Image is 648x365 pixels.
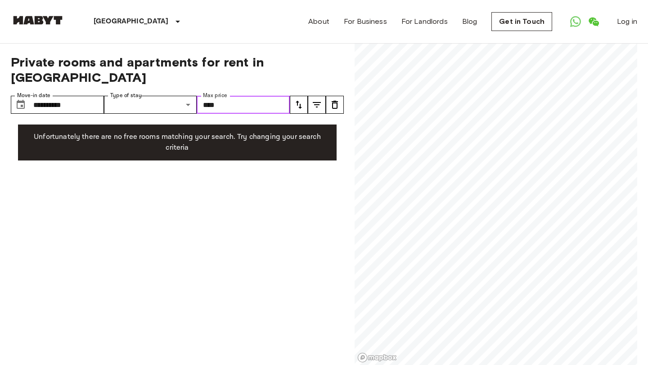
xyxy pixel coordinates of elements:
a: Log in [617,16,637,27]
button: Choose date, selected date is 21 Sep 2025 [12,96,30,114]
button: tune [308,96,326,114]
label: Type of stay [110,92,142,99]
span: Private rooms and apartments for rent in [GEOGRAPHIC_DATA] [11,54,344,85]
p: [GEOGRAPHIC_DATA] [94,16,169,27]
button: tune [326,96,344,114]
a: Get in Touch [491,12,552,31]
a: Blog [462,16,477,27]
a: For Landlords [401,16,448,27]
a: Mapbox logo [357,352,397,363]
a: About [308,16,329,27]
label: Max price [203,92,227,99]
button: tune [290,96,308,114]
img: Habyt [11,16,65,25]
a: Open WhatsApp [567,13,585,31]
p: Unfortunately there are no free rooms matching your search. Try changing your search criteria [25,132,329,153]
a: Open WeChat [585,13,603,31]
label: Move-in date [17,92,50,99]
a: For Business [344,16,387,27]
